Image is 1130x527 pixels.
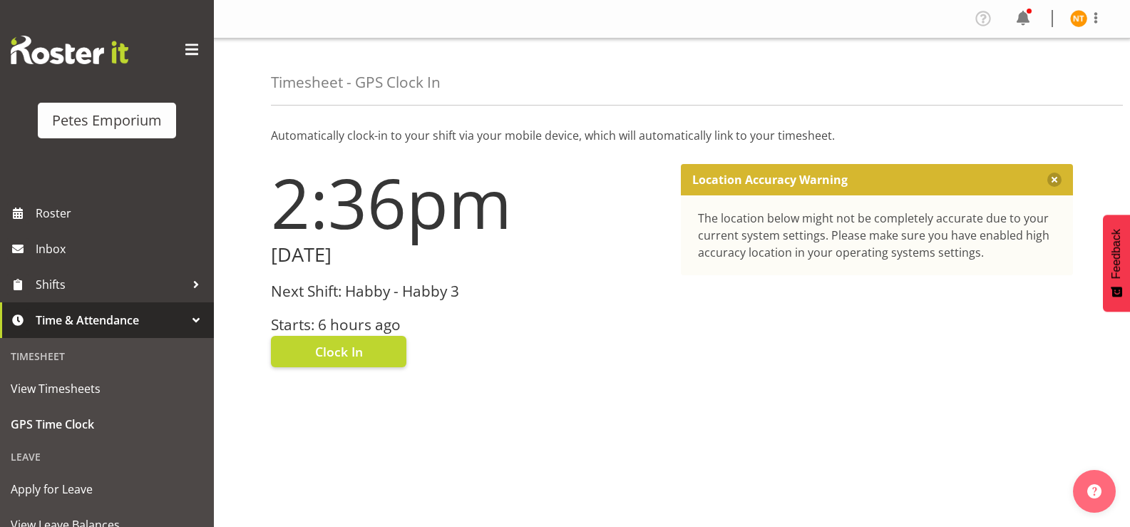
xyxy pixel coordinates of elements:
h4: Timesheet - GPS Clock In [271,74,441,91]
img: nicole-thomson8388.jpg [1070,10,1087,27]
img: Rosterit website logo [11,36,128,64]
div: Petes Emporium [52,110,162,131]
img: help-xxl-2.png [1087,484,1101,498]
h2: [DATE] [271,244,664,266]
span: Shifts [36,274,185,295]
h3: Next Shift: Habby - Habby 3 [271,283,664,300]
h3: Starts: 6 hours ago [271,317,664,333]
p: Automatically clock-in to your shift via your mobile device, which will automatically link to you... [271,127,1073,144]
span: Feedback [1110,229,1123,279]
a: GPS Time Clock [4,406,210,442]
div: Timesheet [4,342,210,371]
p: Location Accuracy Warning [692,173,848,187]
div: Leave [4,442,210,471]
span: Time & Attendance [36,309,185,331]
div: The location below might not be completely accurate due to your current system settings. Please m... [698,210,1057,261]
h1: 2:36pm [271,164,664,241]
span: Inbox [36,238,207,260]
span: View Timesheets [11,378,203,399]
a: View Timesheets [4,371,210,406]
a: Apply for Leave [4,471,210,507]
span: Roster [36,203,207,224]
button: Clock In [271,336,406,367]
span: Clock In [315,342,363,361]
button: Feedback - Show survey [1103,215,1130,312]
button: Close message [1047,173,1062,187]
span: GPS Time Clock [11,414,203,435]
span: Apply for Leave [11,479,203,500]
